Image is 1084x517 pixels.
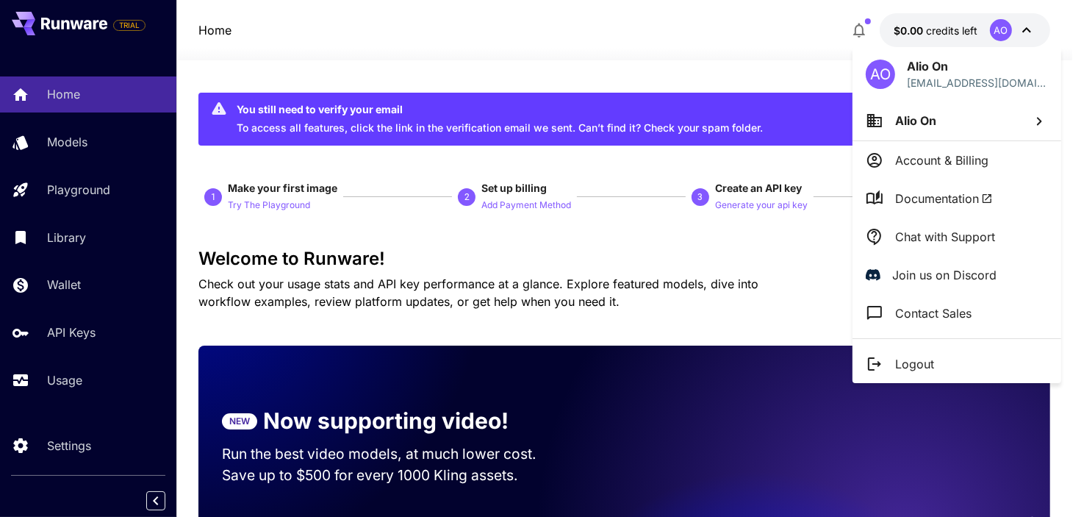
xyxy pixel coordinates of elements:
[907,57,1048,75] p: Alio On
[895,113,936,128] span: Alio On
[866,60,895,89] div: AO
[895,151,988,169] p: Account & Billing
[907,75,1048,90] p: [EMAIL_ADDRESS][DOMAIN_NAME]
[895,355,934,373] p: Logout
[853,101,1061,140] button: Alio On
[895,228,995,246] p: Chat with Support
[895,304,972,322] p: Contact Sales
[895,190,993,207] span: Documentation
[892,266,997,284] p: Join us on Discord
[907,75,1048,90] div: jordangarcia3630a49@gianhangviet.com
